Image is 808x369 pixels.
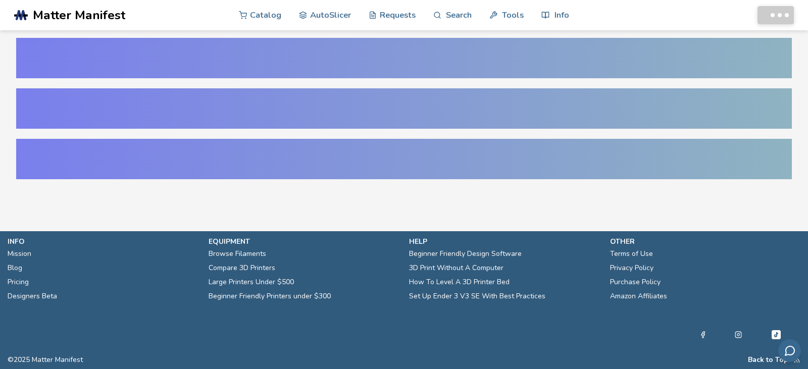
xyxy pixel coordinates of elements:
a: Beginner Friendly Printers under $300 [209,289,331,303]
a: Instagram [735,329,742,341]
a: Purchase Policy [610,275,661,289]
a: Tiktok [770,329,782,341]
a: Set Up Ender 3 V3 SE With Best Practices [409,289,545,303]
a: Terms of Use [610,247,653,261]
span: Matter Manifest [33,8,125,22]
button: Send feedback via email [778,339,801,362]
a: Mission [8,247,31,261]
a: 3D Print Without A Computer [409,261,503,275]
a: RSS Feed [793,356,800,364]
a: How To Level A 3D Printer Bed [409,275,510,289]
button: Back to Top [748,356,788,364]
a: Beginner Friendly Design Software [409,247,522,261]
a: Designers Beta [8,289,57,303]
span: © 2025 Matter Manifest [8,356,83,364]
a: Blog [8,261,22,275]
a: Browse Filaments [209,247,266,261]
a: Compare 3D Printers [209,261,275,275]
p: help [409,236,600,247]
a: Pricing [8,275,29,289]
a: Privacy Policy [610,261,653,275]
a: Large Printers Under $500 [209,275,294,289]
p: other [610,236,801,247]
a: Facebook [699,329,706,341]
p: equipment [209,236,399,247]
p: info [8,236,198,247]
a: Amazon Affiliates [610,289,667,303]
